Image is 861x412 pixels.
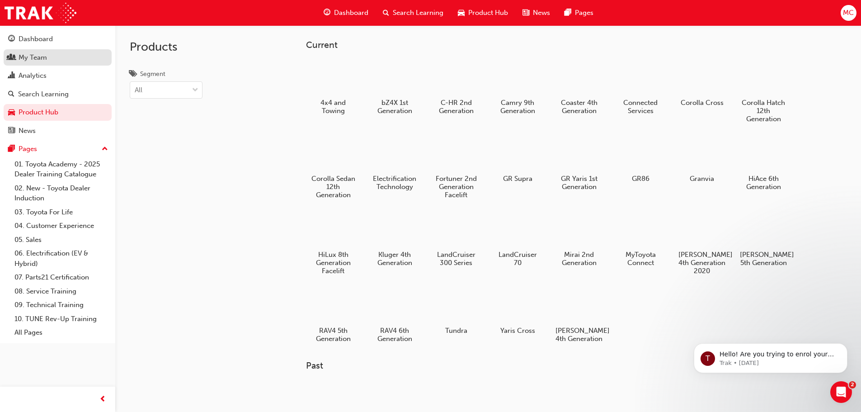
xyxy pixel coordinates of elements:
[433,327,480,335] h5: Tundra
[11,284,112,298] a: 08. Service Training
[429,133,483,202] a: Fortuner 2nd Generation Facelift
[433,175,480,199] h5: Fortuner 2nd Generation Facelift
[4,29,112,141] button: DashboardMy TeamAnalyticsSearch LearningProduct HubNews
[8,90,14,99] span: search-icon
[4,31,112,47] a: Dashboard
[367,209,422,270] a: Kluger 4th Generation
[11,157,112,181] a: 01. Toyota Academy - 2025 Dealer Training Catalogue
[306,209,360,278] a: HiLux 8th Generation Facelift
[310,327,357,343] h5: RAV4 5th Generation
[102,143,108,155] span: up-icon
[306,40,819,50] h3: Current
[4,49,112,66] a: My Team
[675,57,729,110] a: Corolla Cross
[555,175,603,191] h5: GR Yaris 1st Generation
[4,141,112,157] button: Pages
[555,99,603,115] h5: Coaster 4th Generation
[675,209,729,278] a: [PERSON_NAME] 4th Generation 2020
[675,133,729,186] a: Granvia
[494,327,541,335] h5: Yaris Cross
[8,109,15,117] span: car-icon
[367,285,422,346] a: RAV4 6th Generation
[680,324,861,388] iframe: Intercom notifications message
[19,71,47,81] div: Analytics
[140,70,165,79] div: Segment
[192,85,198,96] span: down-icon
[19,144,37,154] div: Pages
[18,89,69,99] div: Search Learning
[736,209,790,270] a: [PERSON_NAME] 5th Generation
[306,57,360,118] a: 4x4 and Towing
[306,285,360,346] a: RAV4 5th Generation
[557,4,601,22] a: pages-iconPages
[678,251,726,275] h5: [PERSON_NAME] 4th Generation 2020
[841,5,856,21] button: MC
[617,99,664,115] h5: Connected Services
[617,175,664,183] h5: GR86
[367,133,422,194] a: Electrification Technology
[490,285,545,338] a: Yaris Cross
[316,4,376,22] a: guage-iconDashboard
[11,219,112,233] a: 04. Customer Experience
[494,99,541,115] h5: Camry 9th Generation
[306,360,819,371] h3: Past
[494,175,541,183] h5: GR Supra
[613,57,668,118] a: Connected Services
[433,99,480,115] h5: C-HR 2nd Generation
[5,3,76,23] img: Trak
[367,57,422,118] a: bZ4X 1st Generation
[130,40,202,54] h2: Products
[11,270,112,284] a: 07. Parts21 Certification
[19,126,36,136] div: News
[555,251,603,267] h5: Mirai 2nd Generation
[11,246,112,270] a: 06. Electrification (EV & Hybrid)
[334,8,368,18] span: Dashboard
[8,145,15,153] span: pages-icon
[830,381,852,403] iframe: Intercom live chat
[383,7,389,19] span: search-icon
[376,4,451,22] a: search-iconSearch Learning
[555,327,603,343] h5: [PERSON_NAME] 4th Generation
[306,133,360,202] a: Corolla Sedan 12th Generation
[533,8,550,18] span: News
[11,181,112,205] a: 02. New - Toyota Dealer Induction
[552,57,606,118] a: Coaster 4th Generation
[490,209,545,270] a: LandCruiser 70
[490,133,545,186] a: GR Supra
[324,7,330,19] span: guage-icon
[678,99,726,107] h5: Corolla Cross
[19,52,47,63] div: My Team
[135,85,142,95] div: All
[552,285,606,346] a: [PERSON_NAME] 4th Generation
[494,251,541,267] h5: LandCruiser 70
[849,381,856,388] span: 2
[19,34,53,44] div: Dashboard
[310,251,357,275] h5: HiLux 8th Generation Facelift
[11,298,112,312] a: 09. Technical Training
[740,175,787,191] h5: HiAce 6th Generation
[740,99,787,123] h5: Corolla Hatch 12th Generation
[843,8,854,18] span: MC
[8,54,15,62] span: people-icon
[11,205,112,219] a: 03. Toyota For Life
[490,57,545,118] a: Camry 9th Generation
[429,57,483,118] a: C-HR 2nd Generation
[4,86,112,103] a: Search Learning
[371,175,419,191] h5: Electrification Technology
[371,327,419,343] h5: RAV4 6th Generation
[8,72,15,80] span: chart-icon
[678,175,726,183] h5: Granvia
[736,133,790,194] a: HiAce 6th Generation
[433,251,480,267] h5: LandCruiser 300 Series
[393,8,443,18] span: Search Learning
[468,8,508,18] span: Product Hub
[4,123,112,139] a: News
[617,251,664,267] h5: MyToyota Connect
[736,57,790,126] a: Corolla Hatch 12th Generation
[11,312,112,326] a: 10. TUNE Rev-Up Training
